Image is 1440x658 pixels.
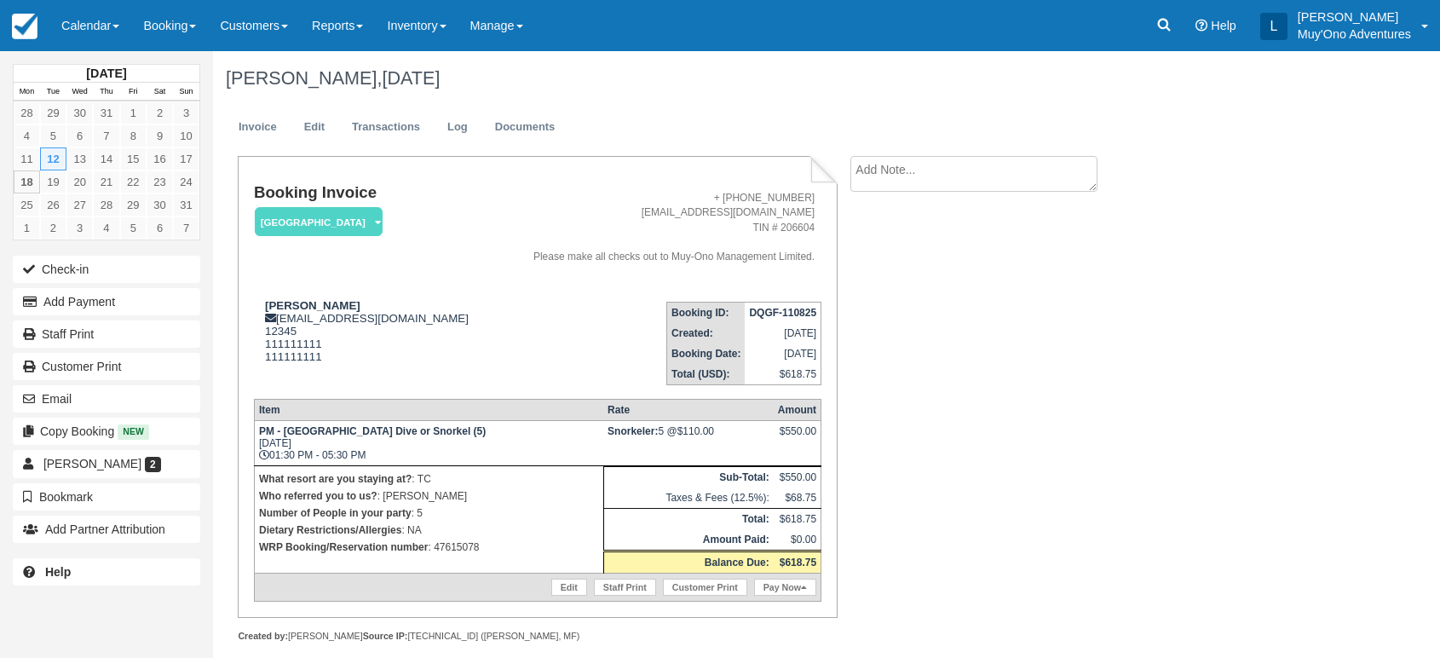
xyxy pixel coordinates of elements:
th: Total: [603,508,774,529]
a: 2 [147,101,173,124]
a: 19 [40,170,66,193]
span: 2 [145,457,161,472]
a: 4 [14,124,40,147]
a: 14 [93,147,119,170]
span: [DATE] [382,67,440,89]
a: 4 [93,216,119,240]
a: Staff Print [594,579,656,596]
b: Help [45,565,71,579]
th: Booking ID: [667,302,746,323]
td: $0.00 [774,529,821,551]
div: [PERSON_NAME] [TECHNICAL_ID] ([PERSON_NAME], MF) [238,630,837,643]
a: 3 [173,101,199,124]
p: Muy'Ono Adventures [1298,26,1411,43]
a: [GEOGRAPHIC_DATA] [254,206,377,238]
th: Fri [120,83,147,101]
a: Invoice [226,111,290,144]
a: Customer Print [13,353,200,380]
td: $68.75 [774,488,821,509]
th: Sub-Total: [603,466,774,488]
span: New [118,424,149,439]
strong: [DATE] [86,66,126,80]
th: Amount Paid: [603,529,774,551]
em: [GEOGRAPHIC_DATA] [255,207,383,237]
a: 22 [120,170,147,193]
img: checkfront-main-nav-mini-logo.png [12,14,37,39]
td: $550.00 [774,466,821,488]
button: Add Partner Attribution [13,516,200,543]
a: Edit [291,111,337,144]
div: $550.00 [778,425,816,451]
h1: Booking Invoice [254,184,493,202]
p: [PERSON_NAME] [1298,9,1411,26]
button: Check-in [13,256,200,283]
a: Staff Print [13,320,200,348]
address: + [PHONE_NUMBER] [EMAIL_ADDRESS][DOMAIN_NAME] TIN # 206604 Please make all checks out to Muy-Ono ... [500,191,815,264]
a: 7 [173,216,199,240]
strong: $618.75 [780,557,816,569]
th: Item [254,399,603,420]
a: 16 [147,147,173,170]
strong: Source IP: [363,631,408,641]
td: $618.75 [774,508,821,529]
a: 9 [147,124,173,147]
a: 23 [147,170,173,193]
td: [DATE] 01:30 PM - 05:30 PM [254,420,603,465]
a: 1 [14,216,40,240]
a: 3 [66,216,93,240]
strong: Created by: [238,631,288,641]
a: 31 [93,101,119,124]
th: Balance Due: [603,551,774,573]
th: Total (USD): [667,364,746,385]
th: Rate [603,399,774,420]
a: 24 [173,170,199,193]
a: Documents [482,111,568,144]
th: Wed [66,83,93,101]
a: 13 [66,147,93,170]
a: 21 [93,170,119,193]
a: 15 [120,147,147,170]
strong: Number of People in your party [259,507,412,519]
a: Help [13,558,200,586]
strong: What resort are you staying at? [259,473,412,485]
a: Transactions [339,111,433,144]
td: Taxes & Fees (12.5%): [603,488,774,509]
a: 30 [147,193,173,216]
span: $110.00 [677,425,714,437]
a: 8 [120,124,147,147]
i: Help [1195,20,1207,32]
strong: Dietary Restrictions/Allergies [259,524,401,536]
th: Created: [667,323,746,343]
td: [DATE] [745,323,821,343]
span: [PERSON_NAME] [43,457,141,470]
span: Help [1211,19,1236,32]
th: Sun [173,83,199,101]
a: 6 [66,124,93,147]
strong: [PERSON_NAME] [265,299,360,312]
a: 29 [40,101,66,124]
a: 5 [120,216,147,240]
th: Thu [93,83,119,101]
td: 5 @ [603,420,774,465]
strong: DQGF-110825 [749,307,816,319]
a: 6 [147,216,173,240]
button: Bookmark [13,483,200,511]
strong: Snorkeler [608,425,658,437]
a: 20 [66,170,93,193]
a: [PERSON_NAME] 2 [13,450,200,477]
a: 30 [66,101,93,124]
strong: WRP Booking/Reservation number [259,541,428,553]
a: 26 [40,193,66,216]
strong: PM - [GEOGRAPHIC_DATA] Dive or Snorkel (5) [259,425,486,437]
a: Customer Print [663,579,747,596]
a: 11 [14,147,40,170]
th: Booking Date: [667,343,746,364]
th: Sat [147,83,173,101]
a: 28 [93,193,119,216]
a: 7 [93,124,119,147]
p: : TC [259,470,599,488]
a: 29 [120,193,147,216]
a: Pay Now [754,579,816,596]
a: 12 [40,147,66,170]
a: 17 [173,147,199,170]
